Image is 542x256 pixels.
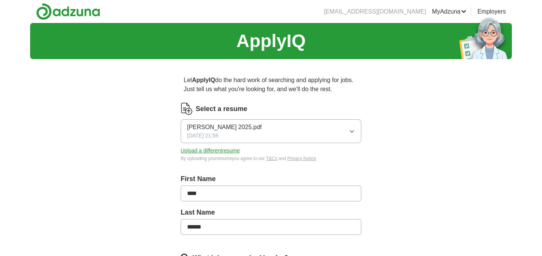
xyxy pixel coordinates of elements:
[266,156,277,161] a: T&Cs
[181,73,361,97] p: Let do the hard work of searching and applying for jobs. Just tell us what you're looking for, an...
[181,207,361,218] label: Last Name
[36,3,100,20] img: Adzuna logo
[287,156,316,161] a: Privacy Notice
[181,147,240,155] button: Upload a differentresume
[192,77,215,83] strong: ApplyIQ
[181,119,361,143] button: [PERSON_NAME] 2025.pdf[DATE] 21:58
[196,104,247,114] label: Select a resume
[181,174,361,184] label: First Name
[432,7,467,16] a: MyAdzuna
[187,123,262,132] span: [PERSON_NAME] 2025.pdf
[324,7,426,16] li: [EMAIL_ADDRESS][DOMAIN_NAME]
[187,132,218,140] span: [DATE] 21:58
[181,103,193,115] img: CV Icon
[181,155,361,162] div: By uploading your resume you agree to our and .
[236,27,306,55] h1: ApplyIQ
[477,7,506,16] a: Employers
